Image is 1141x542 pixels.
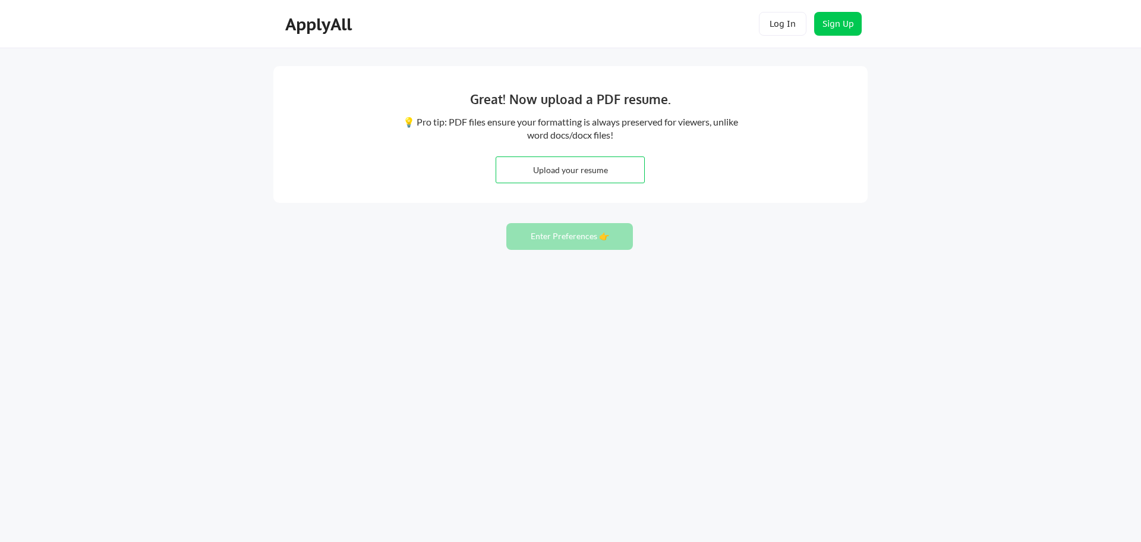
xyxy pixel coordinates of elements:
button: Sign Up [814,12,862,36]
div: Great! Now upload a PDF resume. [389,90,751,109]
div: ApplyAll [285,14,355,35]
button: Log In [759,12,806,36]
div: 💡 Pro tip: PDF files ensure your formatting is always preserved for viewers, unlike word docs/doc... [401,115,739,142]
button: Enter Preferences 👉 [506,223,633,250]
